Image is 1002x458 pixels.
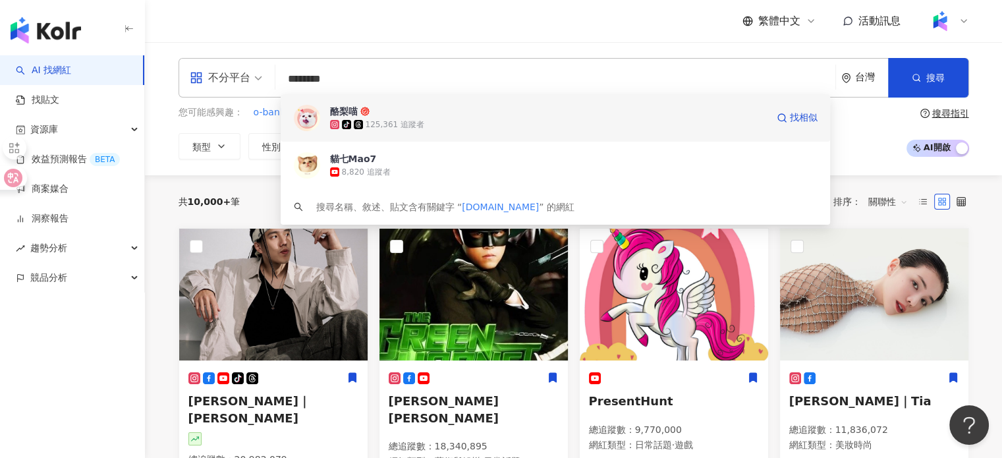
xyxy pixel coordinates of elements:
[16,244,25,253] span: rise
[589,394,673,408] span: PresentHunt
[330,152,377,165] div: 貓七Mao7
[888,58,968,98] button: 搜尋
[330,105,358,118] div: 酪梨喵
[253,105,286,120] button: o-bank
[190,71,203,84] span: appstore
[30,263,67,293] span: 競品分析
[928,9,953,34] img: Kolr%20app%20icon%20%281%29.png
[188,196,231,207] span: 10,000+
[366,119,424,130] div: 125,361 追蹤者
[855,72,888,83] div: 台灣
[462,202,539,212] span: [DOMAIN_NAME]
[316,200,574,214] div: 搜尋名稱、敘述、貼文含有關鍵字 “ ” 的網紅
[780,229,968,360] img: KOL Avatar
[294,202,303,212] span: search
[672,440,675,450] span: ·
[248,133,310,159] button: 性別
[777,105,818,131] a: 找相似
[188,394,310,424] span: [PERSON_NAME]｜[PERSON_NAME]
[389,394,499,424] span: [PERSON_NAME] [PERSON_NAME]
[179,196,240,207] div: 共 筆
[16,212,69,225] a: 洞察報告
[11,17,81,43] img: logo
[589,439,759,452] p: 網紅類型 ：
[835,440,872,450] span: 美妝時尚
[179,133,240,159] button: 類型
[858,14,901,27] span: 活動訊息
[262,142,281,152] span: 性別
[868,191,908,212] span: 關聯性
[833,191,915,212] div: 排序：
[841,73,851,83] span: environment
[635,440,672,450] span: 日常話題
[920,109,930,118] span: question-circle
[254,106,285,119] span: o-bank
[294,152,320,179] img: KOL Avatar
[179,229,368,360] img: KOL Avatar
[789,439,959,452] p: 網紅類型 ：
[789,394,932,408] span: [PERSON_NAME]｜Tia
[790,111,818,125] span: 找相似
[16,64,71,77] a: searchAI 找網紅
[379,229,568,360] img: KOL Avatar
[179,106,243,119] span: 您可能感興趣：
[342,167,391,178] div: 8,820 追蹤者
[589,424,759,437] p: 總追蹤數 ： 9,770,000
[192,142,211,152] span: 類型
[16,183,69,196] a: 商案媒合
[389,440,559,453] p: 總追蹤數 ： 18,340,895
[16,153,120,166] a: 效益預測報告BETA
[294,105,320,131] img: KOL Avatar
[190,67,250,88] div: 不分平台
[932,108,969,119] div: 搜尋指引
[580,229,768,360] img: KOL Avatar
[30,115,58,144] span: 資源庫
[949,405,989,445] iframe: Help Scout Beacon - Open
[30,233,67,263] span: 趨勢分析
[789,424,959,437] p: 總追蹤數 ： 11,836,072
[758,14,800,28] span: 繁體中文
[926,72,945,83] span: 搜尋
[16,94,59,107] a: 找貼文
[675,440,693,450] span: 遊戲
